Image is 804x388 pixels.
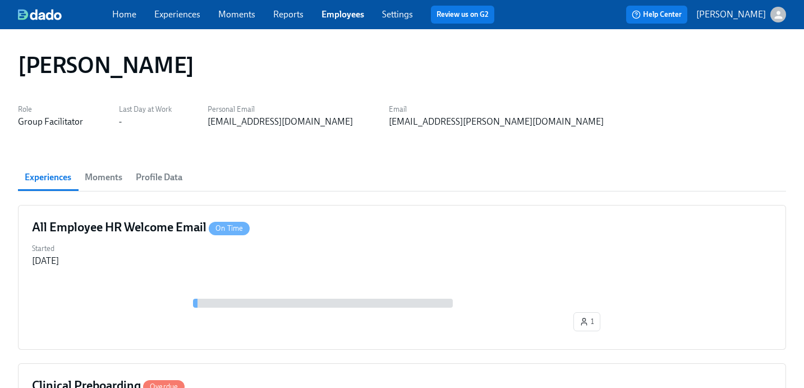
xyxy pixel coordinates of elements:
[18,9,112,20] a: dado
[696,7,786,22] button: [PERSON_NAME]
[389,116,604,128] div: [EMAIL_ADDRESS][PERSON_NAME][DOMAIN_NAME]
[32,255,59,267] div: [DATE]
[32,219,250,236] h4: All Employee HR Welcome Email
[209,224,250,232] span: On Time
[85,170,122,185] span: Moments
[632,9,682,20] span: Help Center
[112,9,136,20] a: Home
[273,9,304,20] a: Reports
[208,103,353,116] label: Personal Email
[431,6,494,24] button: Review us on G2
[321,9,364,20] a: Employees
[119,116,122,128] div: -
[389,103,604,116] label: Email
[218,9,255,20] a: Moments
[25,170,71,185] span: Experiences
[580,316,594,327] span: 1
[154,9,200,20] a: Experiences
[437,9,489,20] a: Review us on G2
[32,243,59,255] label: Started
[382,9,413,20] a: Settings
[208,116,353,128] div: [EMAIL_ADDRESS][DOMAIN_NAME]
[18,52,194,79] h1: [PERSON_NAME]
[573,312,600,331] button: 1
[626,6,687,24] button: Help Center
[119,103,172,116] label: Last Day at Work
[696,8,766,21] p: [PERSON_NAME]
[136,170,182,185] span: Profile Data
[18,9,62,20] img: dado
[18,103,83,116] label: Role
[18,116,83,128] div: Group Facilitator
